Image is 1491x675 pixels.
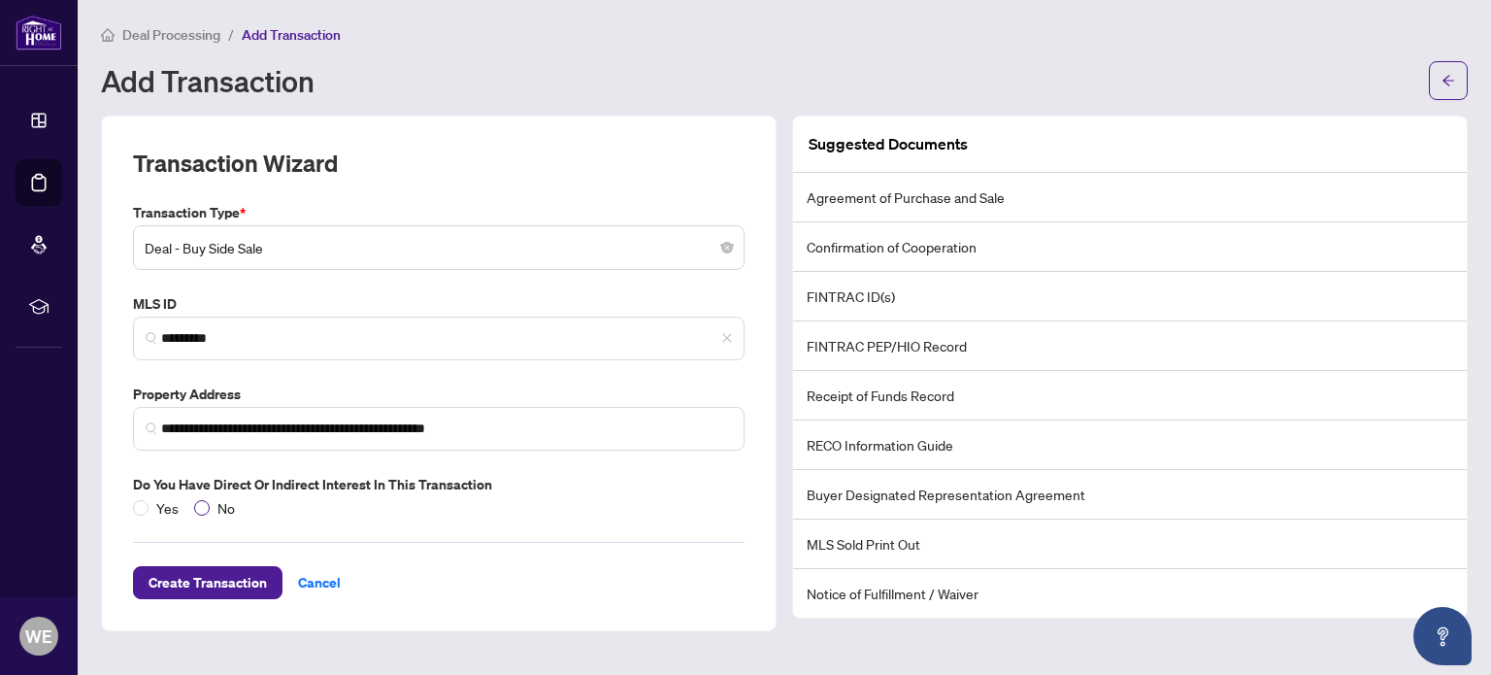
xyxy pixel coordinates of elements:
li: Receipt of Funds Record [793,371,1467,421]
article: Suggested Documents [809,132,968,156]
span: Deal Processing [122,26,220,44]
li: / [228,23,234,46]
li: Agreement of Purchase and Sale [793,173,1467,222]
span: No [210,497,243,519]
span: close-circle [721,242,733,253]
span: Yes [149,497,186,519]
li: RECO Information Guide [793,421,1467,470]
span: Create Transaction [149,567,267,598]
img: search_icon [146,332,157,344]
h1: Add Transaction [101,65,315,96]
li: Buyer Designated Representation Agreement [793,470,1467,520]
span: Add Transaction [242,26,341,44]
label: Do you have direct or indirect interest in this transaction [133,474,745,495]
li: Notice of Fulfillment / Waiver [793,569,1467,618]
img: search_icon [146,422,157,434]
li: FINTRAC ID(s) [793,272,1467,321]
span: close [721,332,733,344]
label: Transaction Type [133,202,745,223]
button: Open asap [1413,607,1472,665]
span: Cancel [298,567,341,598]
h2: Transaction Wizard [133,148,338,179]
li: Confirmation of Cooperation [793,222,1467,272]
span: home [101,28,115,42]
li: FINTRAC PEP/HIO Record [793,321,1467,371]
button: Cancel [282,566,356,599]
button: Create Transaction [133,566,282,599]
span: WE [25,623,52,650]
img: logo [16,15,62,51]
span: arrow-left [1441,74,1455,87]
label: Property Address [133,384,745,405]
label: MLS ID [133,293,745,315]
span: Deal - Buy Side Sale [145,229,733,266]
li: MLS Sold Print Out [793,520,1467,569]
